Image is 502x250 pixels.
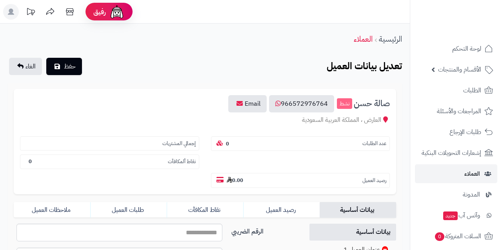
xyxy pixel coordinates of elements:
[46,58,82,75] button: حفظ
[379,33,402,45] a: الرئيسية
[449,127,481,138] span: طلبات الإرجاع
[362,140,386,147] small: عدد الطلبات
[415,123,497,142] a: طلبات الإرجاع
[243,202,320,218] a: رصيد العميل
[226,140,229,147] b: 0
[167,202,243,218] a: نقاط المكافآت
[354,33,373,45] a: العملاء
[9,58,42,75] a: الغاء
[415,227,497,246] a: السلات المتروكة0
[437,106,481,117] span: المراجعات والأسئلة
[442,210,480,221] span: وآتس آب
[228,95,267,112] a: Email
[415,164,497,183] a: العملاء
[463,189,480,200] span: المدونة
[25,62,36,71] span: الغاء
[20,116,390,125] div: العارض ، المملكة العربية السعودية
[227,176,243,184] b: 0.00
[362,177,386,184] small: رصيد العميل
[269,95,334,112] a: 966572976764
[438,64,481,75] span: الأقسام والمنتجات
[320,202,396,218] a: بيانات أساسية
[64,62,76,71] span: حفظ
[337,98,352,109] small: نشط
[415,185,497,204] a: المدونة
[354,99,390,108] span: صالة حسن
[415,206,497,225] a: وآتس آبجديد
[327,59,402,73] b: تعديل بيانات العميل
[415,143,497,162] a: إشعارات التحويلات البنكية
[228,224,301,236] label: الرقم الضريبي
[434,231,481,242] span: السلات المتروكة
[415,102,497,121] a: المراجعات والأسئلة
[14,202,90,218] a: ملاحظات العميل
[93,7,106,17] span: رفيق
[464,168,480,179] span: العملاء
[415,39,497,58] a: لوحة التحكم
[29,158,32,165] b: 0
[435,232,444,241] span: 0
[90,202,167,218] a: طلبات العميل
[422,147,481,158] span: إشعارات التحويلات البنكية
[21,4,40,22] a: تحديثات المنصة
[463,85,481,96] span: الطلبات
[309,224,396,241] a: بيانات أساسية
[168,158,196,165] small: نقاط ألمكافآت
[415,81,497,100] a: الطلبات
[109,4,125,20] img: ai-face.png
[162,140,196,147] small: إجمالي المشتريات
[443,211,458,220] span: جديد
[452,43,481,54] span: لوحة التحكم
